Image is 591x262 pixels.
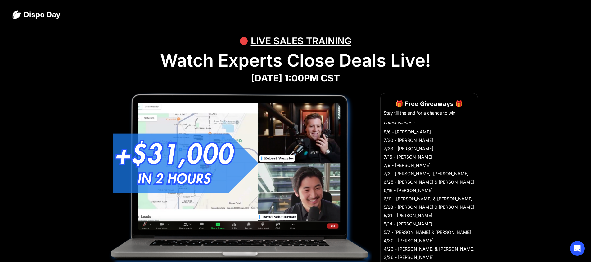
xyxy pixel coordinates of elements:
li: Stay till the end for a chance to win! [384,110,475,116]
strong: [DATE] 1:00PM CST [251,72,340,84]
strong: 🎁 Free Giveaways 🎁 [395,100,463,107]
em: Latest winners: [384,120,414,125]
div: LIVE SALES TRAINING [251,32,351,50]
h1: Watch Experts Close Deals Live! [12,50,579,71]
div: Open Intercom Messenger [570,241,585,256]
